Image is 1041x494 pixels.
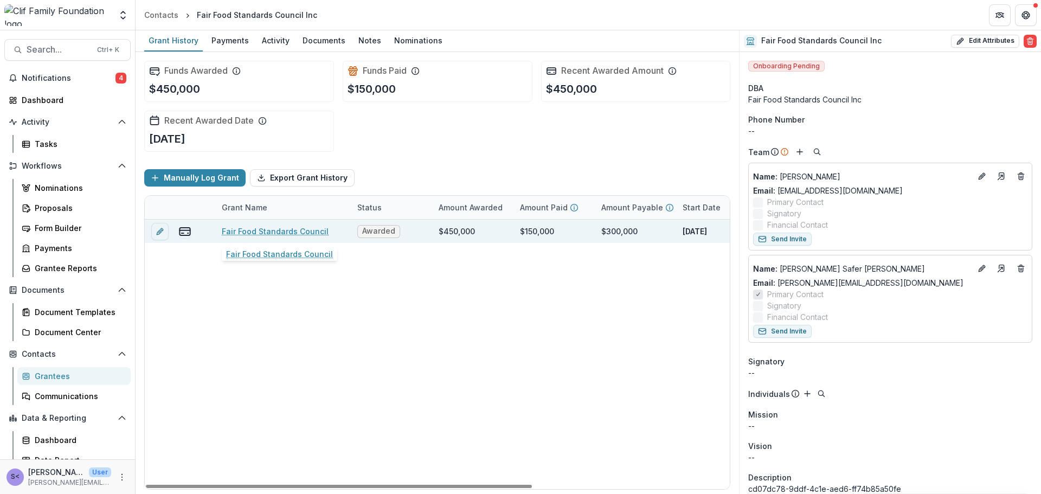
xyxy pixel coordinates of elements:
[354,33,385,48] div: Notes
[748,114,805,125] span: Phone Number
[164,66,228,76] h2: Funds Awarded
[767,196,824,208] span: Primary Contact
[115,73,126,84] span: 4
[35,202,122,214] div: Proposals
[753,277,963,288] a: Email: [PERSON_NAME][EMAIL_ADDRESS][DOMAIN_NAME]
[520,202,568,213] p: Amount Paid
[748,94,1032,105] div: Fair Food Standards Council Inc
[22,74,115,83] span: Notifications
[520,226,554,237] div: $150,000
[164,116,254,126] h2: Recent Awarded Date
[767,300,801,311] span: Signatory
[207,30,253,52] a: Payments
[753,171,971,182] p: [PERSON_NAME]
[351,202,388,213] div: Status
[993,168,1010,185] a: Go to contact
[17,431,131,449] a: Dashboard
[35,370,122,382] div: Grantees
[22,162,113,171] span: Workflows
[17,199,131,217] a: Proposals
[1024,35,1037,48] button: Delete
[35,454,122,466] div: Data Report
[390,33,447,48] div: Nominations
[258,33,294,48] div: Activity
[140,7,322,23] nav: breadcrumb
[4,281,131,299] button: Open Documents
[89,467,111,477] p: User
[35,326,122,338] div: Document Center
[17,367,131,385] a: Grantees
[17,387,131,405] a: Communications
[748,146,769,158] p: Team
[197,9,317,21] div: Fair Food Standards Council Inc
[95,44,121,56] div: Ctrl + K
[561,66,664,76] h2: Recent Awarded Amount
[298,30,350,52] a: Documents
[748,409,778,420] span: Mission
[144,169,246,187] button: Manually Log Grant
[748,440,772,452] span: Vision
[439,226,475,237] div: $450,000
[975,262,988,275] button: Edit
[432,202,509,213] div: Amount Awarded
[676,202,727,213] div: Start Date
[975,170,988,183] button: Edit
[748,452,1032,463] p: --
[748,367,1032,378] div: --
[362,227,395,236] span: Awarded
[753,263,971,274] a: Name: [PERSON_NAME] Safer [PERSON_NAME]
[4,409,131,427] button: Open Data & Reporting
[513,196,595,219] div: Amount Paid
[767,311,828,323] span: Financial Contact
[815,387,828,400] button: Search
[767,219,828,230] span: Financial Contact
[17,179,131,197] a: Nominations
[4,345,131,363] button: Open Contacts
[753,233,812,246] button: Send Invite
[144,30,203,52] a: Grant History
[35,242,122,254] div: Payments
[35,222,122,234] div: Form Builder
[35,262,122,274] div: Grantee Reports
[28,466,85,478] p: [PERSON_NAME] <[PERSON_NAME][EMAIL_ADDRESS][DOMAIN_NAME]>
[595,196,676,219] div: Amount Payable
[17,451,131,469] a: Data Report
[753,186,775,195] span: Email:
[140,7,183,23] a: Contacts
[35,306,122,318] div: Document Templates
[753,264,777,273] span: Name :
[1015,4,1037,26] button: Get Help
[753,185,903,196] a: Email: [EMAIL_ADDRESS][DOMAIN_NAME]
[748,356,785,367] span: Signatory
[215,196,351,219] div: Grant Name
[149,81,200,97] p: $450,000
[676,196,757,219] div: Start Date
[432,196,513,219] div: Amount Awarded
[1014,262,1027,275] button: Deletes
[989,4,1011,26] button: Partners
[753,171,971,182] a: Name: [PERSON_NAME]
[4,113,131,131] button: Open Activity
[753,325,812,338] button: Send Invite
[1014,170,1027,183] button: Deletes
[748,125,1032,137] div: --
[354,30,385,52] a: Notes
[801,387,814,400] button: Add
[22,94,122,106] div: Dashboard
[222,226,329,237] a: Fair Food Standards Council
[215,202,274,213] div: Grant Name
[144,33,203,48] div: Grant History
[351,196,432,219] div: Status
[17,303,131,321] a: Document Templates
[35,138,122,150] div: Tasks
[767,288,824,300] span: Primary Contact
[601,226,638,237] div: $300,000
[4,69,131,87] button: Notifications4
[748,472,792,483] span: Description
[250,169,355,187] button: Export Grant History
[811,145,824,158] button: Search
[178,225,191,238] button: view-payments
[35,390,122,402] div: Communications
